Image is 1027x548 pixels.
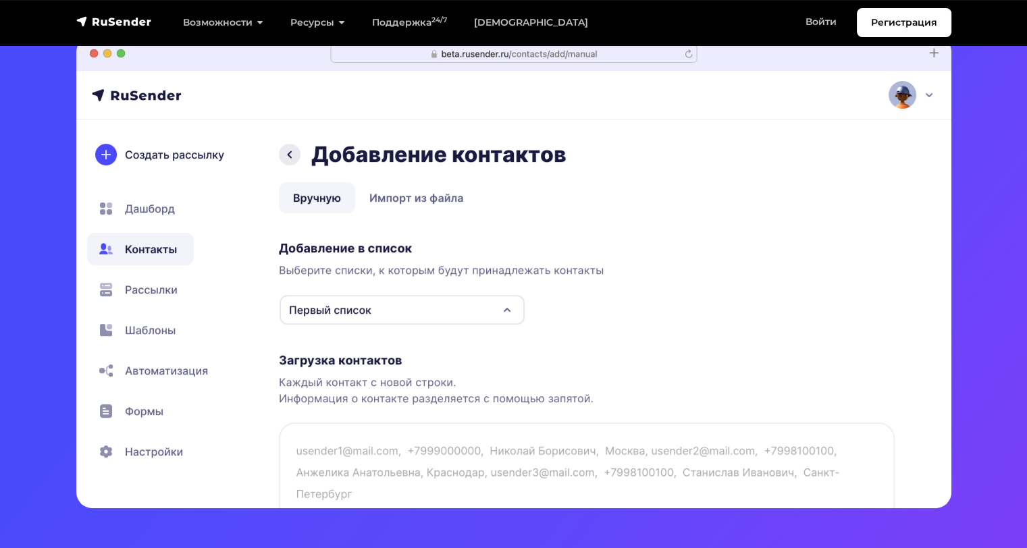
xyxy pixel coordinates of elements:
a: [DEMOGRAPHIC_DATA] [460,9,602,36]
sup: 24/7 [431,16,447,24]
img: RuSender [76,15,152,28]
a: Возможности [169,9,277,36]
img: hero-01-min.png [76,36,951,508]
a: Ресурсы [277,9,359,36]
a: Регистрация [857,8,951,37]
a: Поддержка24/7 [359,9,460,36]
a: Войти [792,8,850,36]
